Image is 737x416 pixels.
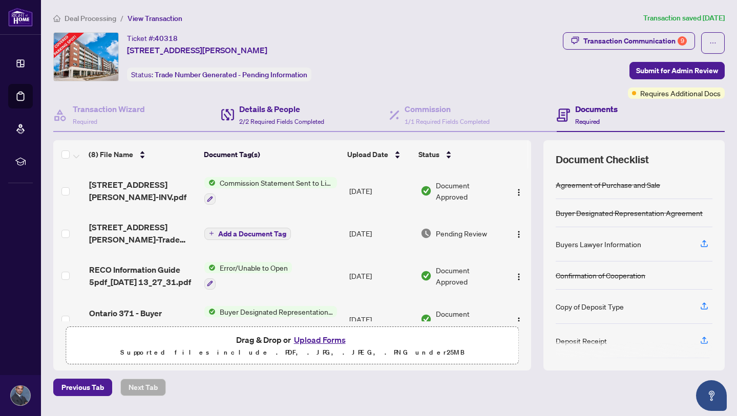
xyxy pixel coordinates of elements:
[405,118,490,125] span: 1/1 Required Fields Completed
[218,230,286,237] span: Add a Document Tag
[343,140,414,169] th: Upload Date
[89,307,197,332] span: Ontario 371 - Buyer Designated Representation Agreementpdf_[DATE] 13_28_25.pdf
[436,308,502,331] span: Document Approved
[53,379,112,396] button: Previous Tab
[53,15,60,22] span: home
[511,225,527,242] button: Logo
[414,140,503,169] th: Status
[436,228,487,239] span: Pending Review
[89,179,197,203] span: [STREET_ADDRESS][PERSON_NAME]-INV.pdf
[420,228,432,239] img: Document Status
[563,32,695,50] button: Transaction Communication9
[629,62,725,79] button: Submit for Admin Review
[345,169,417,213] td: [DATE]
[85,140,199,169] th: (8) File Name
[436,265,502,287] span: Document Approved
[511,183,527,199] button: Logo
[515,273,523,281] img: Logo
[556,238,641,250] div: Buyers Lawyer Information
[204,306,216,317] img: Status Icon
[236,333,349,346] span: Drag & Drop or
[347,149,388,160] span: Upload Date
[216,306,337,317] span: Buyer Designated Representation Agreement
[216,177,337,188] span: Commission Statement Sent to Listing Brokerage
[216,262,292,273] span: Error/Unable to Open
[204,177,337,205] button: Status IconCommission Statement Sent to Listing Brokerage
[204,262,292,290] button: Status IconError/Unable to Open
[640,87,721,99] span: Requires Additional Docs
[556,301,624,312] div: Copy of Deposit Type
[209,231,214,236] span: plus
[204,306,337,334] button: Status IconBuyer Designated Representation Agreement
[345,298,417,342] td: [DATE]
[73,118,97,125] span: Required
[239,103,324,115] h4: Details & People
[89,149,133,160] span: (8) File Name
[515,230,523,238] img: Logo
[204,177,216,188] img: Status Icon
[556,335,607,346] div: Deposit Receipt
[127,44,267,56] span: [STREET_ADDRESS][PERSON_NAME]
[556,270,645,281] div: Confirmation of Cooperation
[89,221,197,246] span: [STREET_ADDRESS][PERSON_NAME]-Trade Sheet-Wiqar to Review.pdf
[89,264,197,288] span: RECO Information Guide 5pdf_[DATE] 13_27_31.pdf
[8,8,33,27] img: logo
[556,179,660,190] div: Agreement of Purchase and Sale
[66,327,518,365] span: Drag & Drop orUpload FormsSupported files include .PDF, .JPG, .JPEG, .PNG under25MB
[556,152,649,167] span: Document Checklist
[204,227,291,240] button: Add a Document Tag
[636,62,718,79] span: Submit for Admin Review
[120,12,123,24] li: /
[405,103,490,115] h4: Commission
[61,379,104,396] span: Previous Tab
[72,346,512,359] p: Supported files include .PDF, .JPG, .JPEG, .PNG under 25 MB
[128,14,182,23] span: View Transaction
[575,103,618,115] h4: Documents
[239,118,324,125] span: 2/2 Required Fields Completed
[11,386,30,405] img: Profile Icon
[204,228,291,240] button: Add a Document Tag
[556,207,703,218] div: Buyer Designated Representation Agreement
[436,180,502,202] span: Document Approved
[345,254,417,298] td: [DATE]
[155,70,307,79] span: Trade Number Generated - Pending Information
[418,149,439,160] span: Status
[515,188,523,196] img: Logo
[678,36,687,46] div: 9
[54,33,118,81] img: IMG-X12202019_1.jpg
[73,103,145,115] h4: Transaction Wizard
[65,14,116,23] span: Deal Processing
[127,68,311,81] div: Status:
[511,268,527,284] button: Logo
[420,185,432,196] img: Document Status
[709,39,717,47] span: ellipsis
[696,380,727,411] button: Open asap
[155,34,178,43] span: 40318
[515,317,523,325] img: Logo
[420,270,432,281] img: Document Status
[127,32,178,44] div: Ticket #:
[200,140,344,169] th: Document Tag(s)
[575,118,600,125] span: Required
[583,33,687,49] div: Transaction Communication
[643,12,725,24] article: Transaction saved [DATE]
[511,311,527,327] button: Logo
[420,314,432,325] img: Document Status
[204,262,216,273] img: Status Icon
[345,213,417,254] td: [DATE]
[120,379,166,396] button: Next Tab
[291,333,349,346] button: Upload Forms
